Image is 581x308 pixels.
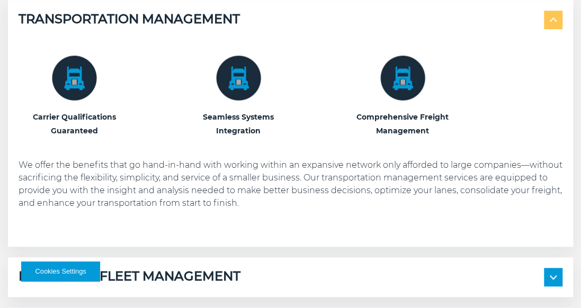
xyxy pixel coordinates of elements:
img: arrow [550,275,557,279]
h3: Carrier Qualifications Guaranteed [19,110,130,138]
h5: TRANSPORTATION MANAGEMENT [19,11,240,29]
img: arrow [550,18,557,22]
button: Cookies Settings [21,261,100,282]
h3: Seamless Systems Integration [183,110,294,138]
h5: DEDICATED FLEET MANAGEMENT [19,268,240,286]
p: We offer the benefits that go hand-in-hand with working within an expansive network only afforded... [19,159,562,210]
h3: Comprehensive Freight Management [347,110,458,138]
